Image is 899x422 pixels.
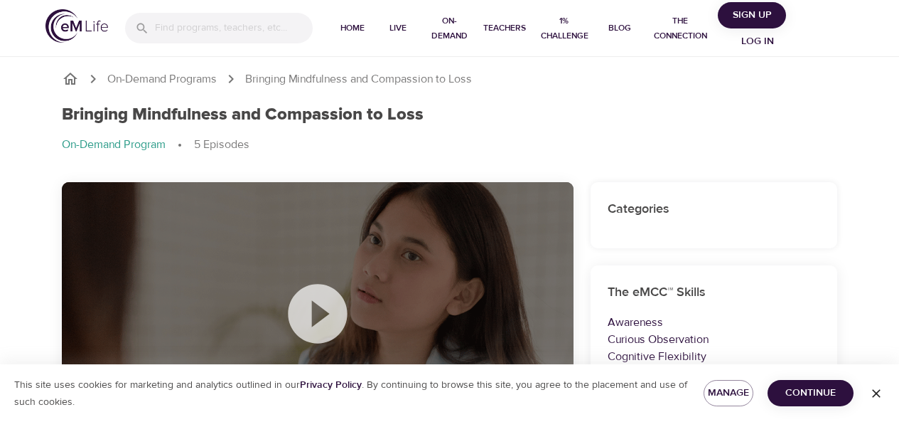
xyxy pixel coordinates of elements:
span: Blog [603,21,637,36]
span: Sign Up [723,6,780,24]
button: Manage [704,380,753,406]
span: 1% Challenge [537,14,591,43]
nav: breadcrumb [62,137,838,154]
button: Log in [723,28,792,55]
h6: The eMCC™ Skills [608,283,821,303]
a: Privacy Policy [300,379,362,391]
button: Sign Up [718,2,786,28]
p: Awareness [608,314,821,331]
p: On-Demand Program [62,137,166,153]
p: Bringing Mindfulness and Compassion to Loss [245,71,472,88]
span: Manage [715,384,742,402]
p: Curious Observation [608,331,821,348]
img: logo [45,9,108,43]
button: Continue [768,380,854,406]
span: Home [335,21,370,36]
span: Live [381,21,415,36]
input: Find programs, teachers, etc... [155,13,313,43]
p: Cognitive Flexibility [608,348,821,365]
h6: Categories [608,199,821,220]
nav: breadcrumb [62,70,838,88]
span: Continue [779,384,842,402]
span: Log in [729,33,786,51]
span: Teachers [483,21,526,36]
a: On-Demand Programs [107,71,217,88]
p: 5 Episodes [194,137,249,153]
span: The Connection [648,14,712,43]
span: On-Demand [426,14,472,43]
h1: Bringing Mindfulness and Compassion to Loss [62,105,424,125]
